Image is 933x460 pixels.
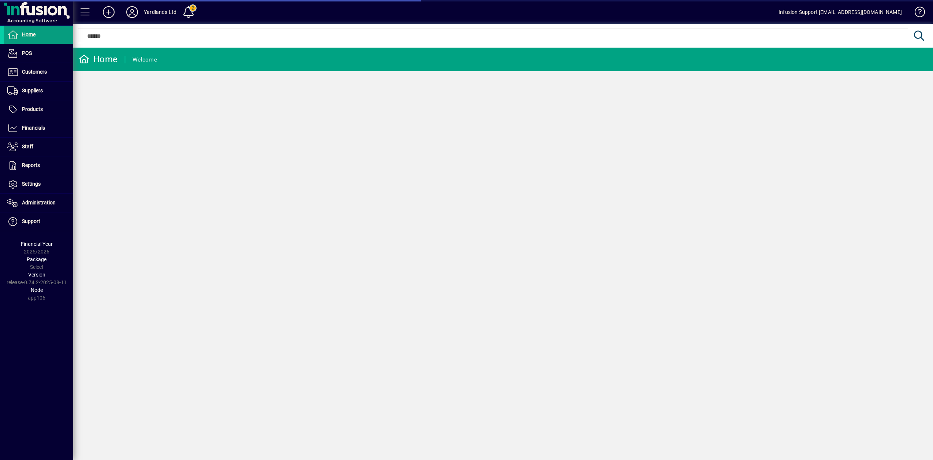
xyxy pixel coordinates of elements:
[133,54,157,66] div: Welcome
[28,272,45,278] span: Version
[22,125,45,131] span: Financials
[4,82,73,100] a: Suppliers
[4,138,73,156] a: Staff
[31,287,43,293] span: Node
[22,106,43,112] span: Products
[22,88,43,93] span: Suppliers
[22,162,40,168] span: Reports
[21,241,53,247] span: Financial Year
[144,6,176,18] div: Yardlands Ltd
[4,175,73,193] a: Settings
[4,212,73,231] a: Support
[4,119,73,137] a: Financials
[97,5,120,19] button: Add
[120,5,144,19] button: Profile
[4,156,73,175] a: Reports
[22,144,33,149] span: Staff
[4,63,73,81] a: Customers
[22,181,41,187] span: Settings
[4,100,73,119] a: Products
[27,256,46,262] span: Package
[79,53,117,65] div: Home
[22,31,36,37] span: Home
[779,6,902,18] div: Infusion Support [EMAIL_ADDRESS][DOMAIN_NAME]
[22,69,47,75] span: Customers
[22,50,32,56] span: POS
[22,218,40,224] span: Support
[4,194,73,212] a: Administration
[909,1,924,25] a: Knowledge Base
[22,200,56,205] span: Administration
[4,44,73,63] a: POS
